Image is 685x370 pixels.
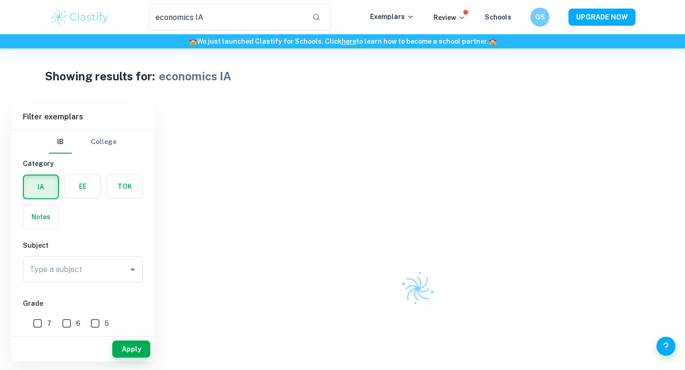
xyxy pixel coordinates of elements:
button: Open [126,263,139,276]
a: here [342,38,356,45]
h1: economics IA [159,68,231,85]
img: Clastify logo [395,266,441,312]
button: Notes [23,205,59,228]
span: 🏫 [189,38,197,45]
a: Schools [485,13,511,21]
input: Search for any exemplars... [149,4,304,30]
span: 🏫 [489,38,497,45]
span: 6 [76,318,80,329]
h6: Filter exemplars [11,104,154,130]
h6: Subject [23,240,143,251]
h6: Grade [23,298,143,309]
button: IA [24,175,58,198]
p: Exemplars [370,11,414,22]
h6: We just launched Clastify for Schools. Click to learn how to become a school partner. [2,36,683,47]
h6: GS [535,12,546,22]
h6: Category [23,158,143,169]
img: Clastify logo [49,8,110,27]
button: GS [530,8,549,27]
button: UPGRADE NOW [568,9,636,26]
button: College [91,131,117,154]
button: Help and Feedback [656,337,675,356]
button: EE [65,175,100,198]
span: 7 [47,318,51,329]
button: IB [49,131,72,154]
button: TOK [107,175,142,198]
span: 5 [105,318,109,329]
p: Review [433,12,466,23]
h1: Showing results for: [45,68,155,85]
div: Filter type choice [49,131,117,154]
button: Apply [112,341,150,358]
